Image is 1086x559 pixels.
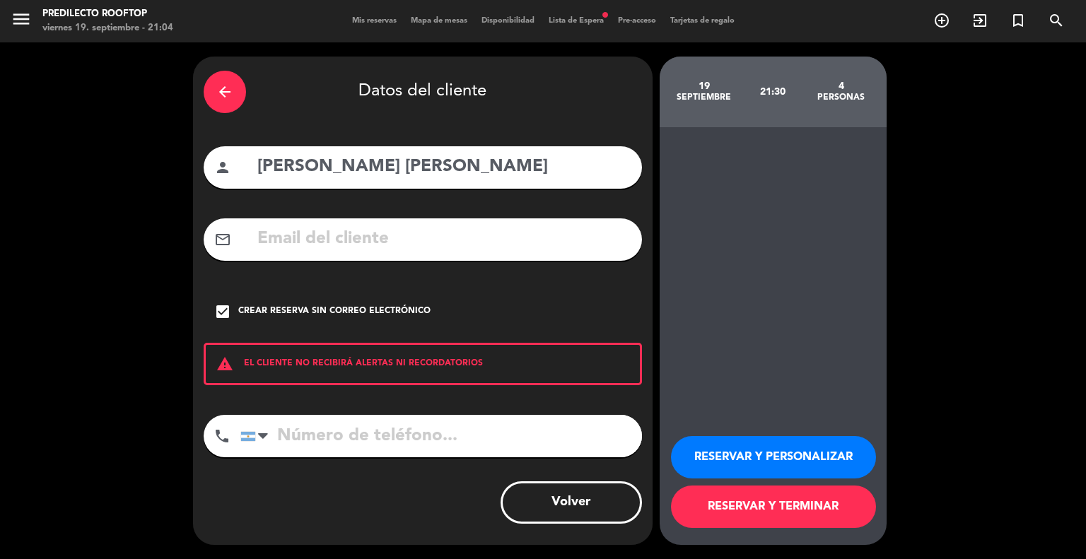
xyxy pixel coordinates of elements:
[671,486,876,528] button: RESERVAR Y TERMINAR
[404,17,474,25] span: Mapa de mesas
[345,17,404,25] span: Mis reservas
[204,67,642,117] div: Datos del cliente
[206,355,244,372] i: warning
[240,415,642,457] input: Número de teléfono...
[204,343,642,385] div: EL CLIENTE NO RECIBIRÁ ALERTAS NI RECORDATORIOS
[671,436,876,478] button: RESERVAR Y PERSONALIZAR
[11,8,32,30] i: menu
[214,159,231,176] i: person
[1010,12,1027,29] i: turned_in_not
[42,21,173,35] div: viernes 19. septiembre - 21:04
[216,83,233,100] i: arrow_back
[971,12,988,29] i: exit_to_app
[738,67,807,117] div: 21:30
[670,92,739,103] div: septiembre
[542,17,611,25] span: Lista de Espera
[611,17,663,25] span: Pre-acceso
[256,153,631,182] input: Nombre del cliente
[670,81,739,92] div: 19
[42,7,173,21] div: Predilecto Rooftop
[1048,12,1065,29] i: search
[933,12,950,29] i: add_circle_outline
[663,17,742,25] span: Tarjetas de regalo
[214,303,231,320] i: check_box
[11,8,32,35] button: menu
[474,17,542,25] span: Disponibilidad
[256,225,631,254] input: Email del cliente
[214,231,231,248] i: mail_outline
[214,428,230,445] i: phone
[601,11,609,19] span: fiber_manual_record
[807,92,875,103] div: personas
[238,305,431,319] div: Crear reserva sin correo electrónico
[501,481,642,524] button: Volver
[241,416,274,457] div: Argentina: +54
[807,81,875,92] div: 4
